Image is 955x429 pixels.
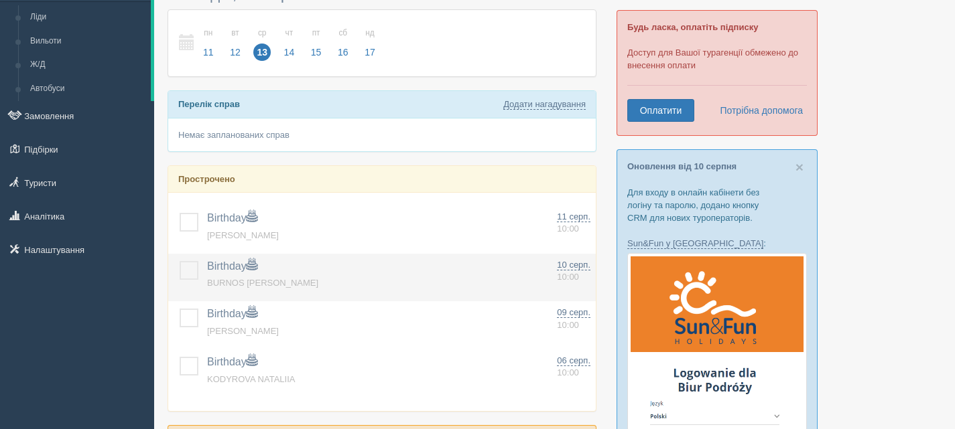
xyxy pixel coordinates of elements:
[253,27,271,39] small: ср
[330,20,356,66] a: сб 16
[207,278,318,288] a: BURNOS [PERSON_NAME]
[627,186,807,224] p: Для входу в онлайн кабінети без логіну та паролю, додано кнопку CRM для нових туроператорів.
[24,29,151,54] a: Вильоти
[357,20,379,66] a: нд 17
[227,27,244,39] small: вт
[627,22,758,32] b: Будь ласка, оплатіть підписку
[277,20,302,66] a: чт 14
[227,44,244,61] span: 12
[24,77,151,101] a: Автобуси
[200,44,217,61] span: 11
[308,44,325,61] span: 15
[207,374,295,384] a: KODYROVA NATALIIA
[617,10,818,136] div: Доступ для Вашої турагенції обмежено до внесення оплати
[207,308,257,319] a: Birthday
[557,307,590,318] span: 09 серп.
[200,27,217,39] small: пн
[361,44,379,61] span: 17
[557,211,590,236] a: 11 серп. 10:00
[627,238,763,249] a: Sun&Fun у [GEOGRAPHIC_DATA]
[207,212,257,224] a: Birthday
[24,5,151,29] a: Ліди
[168,118,596,151] div: Немає запланованих справ
[249,20,275,66] a: ср 13
[207,356,257,367] a: Birthday
[304,20,329,66] a: пт 15
[281,44,298,61] span: 14
[24,53,151,77] a: Ж/Д
[557,367,579,377] span: 10:00
[557,224,579,234] span: 10:00
[361,27,379,39] small: нд
[627,237,807,250] p: :
[627,99,694,122] a: Оплатити
[178,174,235,184] b: Прострочено
[557,260,590,270] span: 10 серп.
[557,307,590,331] a: 09 серп. 10:00
[207,230,279,240] a: [PERSON_NAME]
[196,20,221,66] a: пн 11
[795,159,804,175] span: ×
[557,355,590,379] a: 06 серп. 10:00
[557,211,590,222] span: 11 серп.
[207,326,279,336] a: [PERSON_NAME]
[557,355,590,366] span: 06 серп.
[711,99,804,122] a: Потрібна допомога
[334,44,352,61] span: 16
[207,260,257,272] a: Birthday
[557,320,579,330] span: 10:00
[557,272,579,282] span: 10:00
[557,259,590,284] a: 10 серп. 10:00
[222,20,248,66] a: вт 12
[627,161,737,171] a: Оновлення від 10 серпня
[281,27,298,39] small: чт
[253,44,271,61] span: 13
[334,27,352,39] small: сб
[178,99,240,109] b: Перелік справ
[795,160,804,174] button: Close
[503,99,586,110] a: Додати нагадування
[308,27,325,39] small: пт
